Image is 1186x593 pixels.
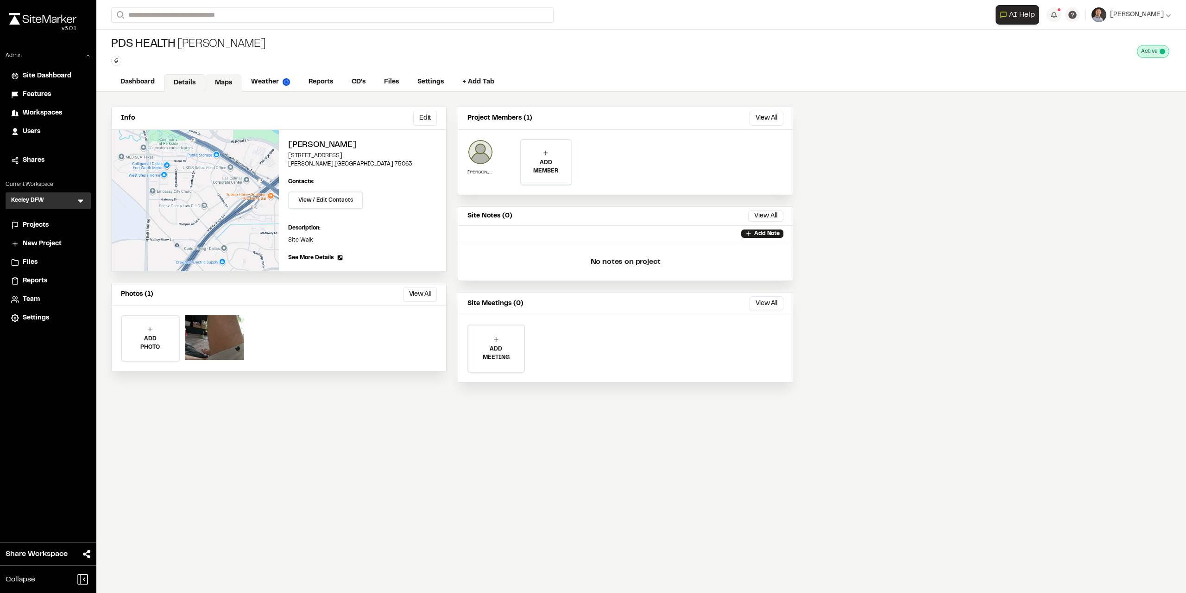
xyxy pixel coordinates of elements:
div: Open AI Assistant [996,5,1043,25]
p: ADD PHOTO [122,335,179,351]
button: View All [403,287,437,302]
p: [STREET_ADDRESS] [288,152,437,160]
span: Site Dashboard [23,71,71,81]
h3: Keeley DFW [11,196,44,205]
a: Workspaces [11,108,85,118]
a: Settings [11,313,85,323]
span: Active [1141,47,1158,56]
span: AI Help [1009,9,1035,20]
div: [PERSON_NAME] [111,37,266,52]
a: CD's [342,73,375,91]
span: Collapse [6,574,35,585]
p: Project Members (1) [467,113,532,123]
a: Projects [11,220,85,230]
button: Edit [413,111,437,126]
span: Team [23,294,40,305]
span: Workspaces [23,108,62,118]
p: ADD MEMBER [521,159,570,175]
p: Admin [6,51,22,60]
img: Jacob Hill [467,139,493,165]
p: Site Meetings (0) [467,299,524,309]
button: View All [750,111,783,126]
button: Open AI Assistant [996,5,1039,25]
button: View / Edit Contacts [288,191,363,209]
p: Info [121,113,135,123]
a: Team [11,294,85,305]
p: Photos (1) [121,289,153,300]
a: Features [11,89,85,100]
p: Contacts: [288,178,314,186]
a: Details [164,74,205,92]
p: Description: [288,224,437,232]
div: Oh geez...please don't... [9,25,76,33]
a: Reports [11,276,85,286]
a: Weather [242,73,299,91]
p: Add Note [754,230,780,238]
p: [PERSON_NAME] , [GEOGRAPHIC_DATA] 75063 [288,160,437,168]
button: Search [111,7,128,23]
a: Settings [408,73,453,91]
span: PDS Health [111,37,176,52]
img: User [1091,7,1106,22]
button: View All [750,296,783,311]
p: ADD MEETING [468,345,524,362]
p: Current Workspace [6,180,91,189]
span: Settings [23,313,49,323]
a: Files [375,73,408,91]
span: See More Details [288,254,334,262]
a: Reports [299,73,342,91]
button: Edit Tags [111,56,121,66]
a: New Project [11,239,85,249]
button: [PERSON_NAME] [1091,7,1171,22]
span: Shares [23,155,44,166]
a: Files [11,257,85,268]
img: rebrand.png [9,13,76,25]
a: Site Dashboard [11,71,85,81]
span: Features [23,89,51,100]
p: No notes on project [466,247,785,277]
a: Maps [205,74,242,92]
span: Share Workspace [6,548,68,560]
span: Reports [23,276,47,286]
a: + Add Tab [453,73,504,91]
a: Shares [11,155,85,166]
span: Files [23,257,38,268]
button: View All [748,210,783,222]
p: Site Notes (0) [467,211,512,221]
h2: [PERSON_NAME] [288,139,437,152]
p: Site Walk [288,236,437,244]
span: This project is active and counting against your active project count. [1160,49,1165,54]
a: Dashboard [111,73,164,91]
span: [PERSON_NAME] [1110,10,1164,20]
a: Users [11,127,85,137]
p: [PERSON_NAME] [467,169,493,176]
span: Users [23,127,40,137]
span: Projects [23,220,49,230]
div: This project is active and counting against your active project count. [1137,45,1169,58]
span: New Project [23,239,62,249]
img: precipai.png [283,78,290,86]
